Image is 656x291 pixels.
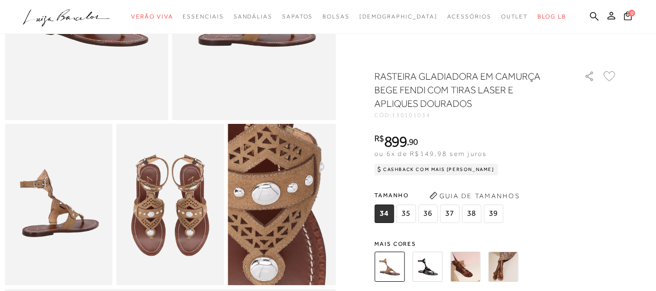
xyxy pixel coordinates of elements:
[440,205,459,223] span: 37
[501,13,528,20] span: Outlet
[396,205,416,223] span: 35
[374,252,404,282] img: RASTEIRA GLADIADORA EM CAMURÇA BEGE FENDI COM TIRAS LASER E APLIQUES DOURADOS
[374,188,505,203] span: Tamanho
[450,252,480,282] img: RASTEIRA GLADIADORA EM COURO CAFÉ COM TIRAS LASER E APLIQUES DOURADOS
[183,8,223,26] a: categoryNavScreenReaderText
[131,8,173,26] a: categoryNavScreenReaderText
[484,205,503,223] span: 39
[131,13,173,20] span: Verão Viva
[538,13,566,20] span: BLOG LB
[183,13,223,20] span: Essenciais
[282,8,313,26] a: categoryNavScreenReaderText
[374,164,498,175] div: Cashback com Mais [PERSON_NAME]
[628,10,635,17] span: 0
[374,205,394,223] span: 34
[117,124,224,286] img: image
[5,124,113,286] img: image
[392,112,431,119] span: 130101034
[374,150,487,157] span: ou 6x de R$149,98 sem juros
[384,133,407,150] span: 899
[412,252,442,282] img: RASTEIRA GLADIADORA EM CAMURÇA PRETA COM TIRAS LASER E APLIQUES DOURADOS
[407,137,418,146] i: ,
[488,252,518,282] img: RASTEIRA GLADIADORA EM COURO CARAMELO COM TIRAS LASER E APLIQUES DOURADOS
[538,8,566,26] a: BLOG LB
[322,8,350,26] a: categoryNavScreenReaderText
[282,13,313,20] span: Sapatos
[501,8,528,26] a: categoryNavScreenReaderText
[462,205,481,223] span: 38
[374,112,569,118] div: CÓD:
[621,11,635,24] button: 0
[359,13,437,20] span: [DEMOGRAPHIC_DATA]
[322,13,350,20] span: Bolsas
[426,188,523,204] button: Guia de Tamanhos
[374,241,617,247] span: Mais cores
[374,69,556,110] h1: RASTEIRA GLADIADORA EM CAMURÇA BEGE FENDI COM TIRAS LASER E APLIQUES DOURADOS
[234,13,272,20] span: Sandálias
[409,137,418,147] span: 90
[447,13,491,20] span: Acessórios
[447,8,491,26] a: categoryNavScreenReaderText
[374,134,384,143] i: R$
[359,8,437,26] a: noSubCategoriesText
[418,205,437,223] span: 36
[234,8,272,26] a: categoryNavScreenReaderText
